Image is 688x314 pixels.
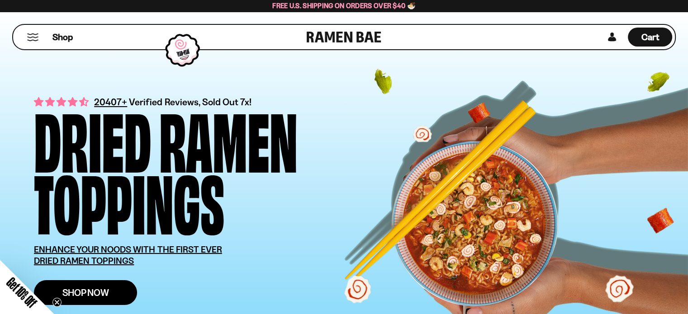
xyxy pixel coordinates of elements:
div: Ramen [159,107,298,169]
span: Shop [52,31,73,43]
div: Toppings [34,169,224,230]
button: Close teaser [52,298,62,307]
button: Mobile Menu Trigger [27,33,39,41]
u: ENHANCE YOUR NOODS WITH THE FIRST EVER DRIED RAMEN TOPPINGS [34,244,222,266]
div: Cart [628,25,672,49]
a: Shop [52,28,73,47]
span: Shop Now [62,288,109,297]
span: Free U.S. Shipping on Orders over $40 🍜 [272,1,416,10]
div: Dried [34,107,151,169]
span: Get 10% Off [4,275,39,310]
span: Cart [641,32,659,42]
a: Shop Now [34,280,137,305]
